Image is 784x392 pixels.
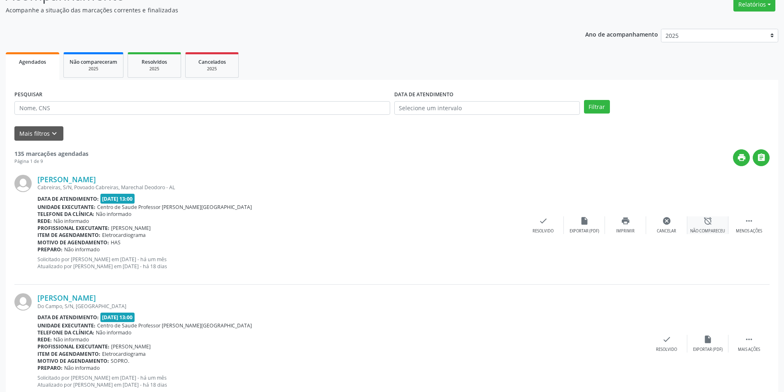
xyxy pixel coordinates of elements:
[37,204,95,211] b: Unidade executante:
[37,211,94,218] b: Telefone da clínica:
[656,347,677,353] div: Resolvido
[102,232,146,239] span: Eletrocardiograma
[533,228,554,234] div: Resolvido
[97,204,252,211] span: Centro de Saude Professor [PERSON_NAME][GEOGRAPHIC_DATA]
[70,58,117,65] span: Não compareceram
[19,58,46,65] span: Agendados
[37,225,109,232] b: Profissional executante:
[394,88,454,101] label: DATA DE ATENDIMENTO
[191,66,233,72] div: 2025
[37,357,109,364] b: Motivo de agendamento:
[585,29,658,39] p: Ano de acompanhamento
[111,357,129,364] span: SOPRO.
[111,343,151,350] span: [PERSON_NAME]
[37,184,523,191] div: Cabreiras, S/N, Povoado Cabreiras, Marechal Deodoro - AL
[737,153,746,162] i: print
[14,158,88,165] div: Página 1 de 9
[6,6,547,14] p: Acompanhe a situação das marcações correntes e finalizadas
[37,364,63,371] b: Preparo:
[54,218,89,225] span: Não informado
[37,246,63,253] b: Preparo:
[50,129,59,138] i: keyboard_arrow_down
[744,335,754,344] i: 
[96,329,131,336] span: Não informado
[690,228,725,234] div: Não compareceu
[37,232,100,239] b: Item de agendamento:
[111,239,121,246] span: HAS
[37,322,95,329] b: Unidade executante:
[37,195,99,202] b: Data de atendimento:
[662,216,671,225] i: cancel
[37,175,96,184] a: [PERSON_NAME]
[37,350,100,357] b: Item de agendamento:
[96,211,131,218] span: Não informado
[100,194,135,203] span: [DATE] 13:00
[703,335,712,344] i: insert_drive_file
[14,150,88,158] strong: 135 marcações agendadas
[102,350,146,357] span: Eletrocardiograma
[111,225,151,232] span: [PERSON_NAME]
[753,149,770,166] button: 
[37,303,646,310] div: Do Campo, S/N, [GEOGRAPHIC_DATA]
[539,216,548,225] i: check
[142,58,167,65] span: Resolvidos
[37,314,99,321] b: Data de atendimento:
[54,336,89,343] span: Não informado
[97,322,252,329] span: Centro de Saude Professor [PERSON_NAME][GEOGRAPHIC_DATA]
[580,216,589,225] i: insert_drive_file
[662,335,671,344] i: check
[37,239,109,246] b: Motivo de agendamento:
[657,228,676,234] div: Cancelar
[738,347,760,353] div: Mais ações
[394,101,580,115] input: Selecione um intervalo
[64,246,100,253] span: Não informado
[198,58,226,65] span: Cancelados
[570,228,599,234] div: Exportar (PDF)
[616,228,635,234] div: Imprimir
[584,100,610,114] button: Filtrar
[37,374,646,388] p: Solicitado por [PERSON_NAME] em [DATE] - há um mês Atualizado por [PERSON_NAME] em [DATE] - há 18...
[14,88,42,101] label: PESQUISAR
[744,216,754,225] i: 
[703,216,712,225] i: alarm_off
[70,66,117,72] div: 2025
[14,126,63,141] button: Mais filtroskeyboard_arrow_down
[693,347,723,353] div: Exportar (PDF)
[733,149,750,166] button: print
[37,256,523,270] p: Solicitado por [PERSON_NAME] em [DATE] - há um mês Atualizado por [PERSON_NAME] em [DATE] - há 18...
[37,329,94,336] b: Telefone da clínica:
[14,101,390,115] input: Nome, CNS
[14,175,32,192] img: img
[14,293,32,311] img: img
[621,216,630,225] i: print
[37,336,52,343] b: Rede:
[64,364,100,371] span: Não informado
[757,153,766,162] i: 
[100,313,135,322] span: [DATE] 13:00
[37,218,52,225] b: Rede:
[37,293,96,302] a: [PERSON_NAME]
[134,66,175,72] div: 2025
[736,228,762,234] div: Menos ações
[37,343,109,350] b: Profissional executante:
